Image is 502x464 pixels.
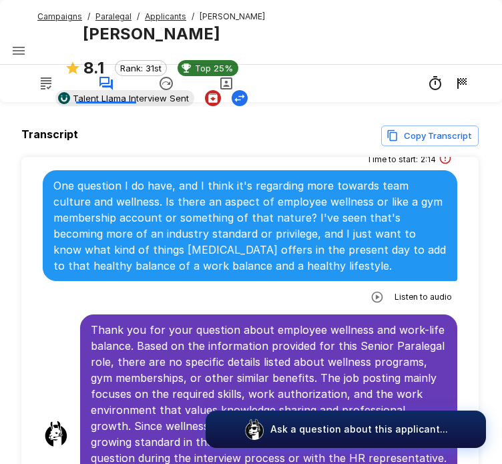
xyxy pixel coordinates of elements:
[83,58,104,77] b: 8.1
[381,126,479,146] button: Copy transcript
[190,63,238,73] span: Top 25%
[192,10,194,23] span: /
[53,178,447,274] p: One question I do have, and I think it's regarding more towards team culture and wellness. Is the...
[206,411,486,448] button: Ask a question about this applicant...
[145,11,186,21] u: Applicants
[200,10,265,23] span: [PERSON_NAME]
[395,290,452,304] span: Listen to audio
[95,11,132,21] u: Paralegal
[270,423,448,436] p: Ask a question about this applicant...
[43,421,69,447] img: llama_clean.png
[21,128,78,141] b: Transcript
[421,153,436,166] span: 2 : 14
[454,75,470,91] div: 9/29 12:12 PM
[87,10,90,23] span: /
[137,10,140,23] span: /
[366,153,418,166] span: Time to start :
[115,63,166,73] span: Rank: 31st
[37,11,82,21] u: Campaigns
[244,419,265,440] img: logo_glasses@2x.png
[83,24,220,43] b: [PERSON_NAME]
[439,152,452,168] div: This answer took longer than usual and could be a sign of cheating
[427,75,443,91] div: 22m 43s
